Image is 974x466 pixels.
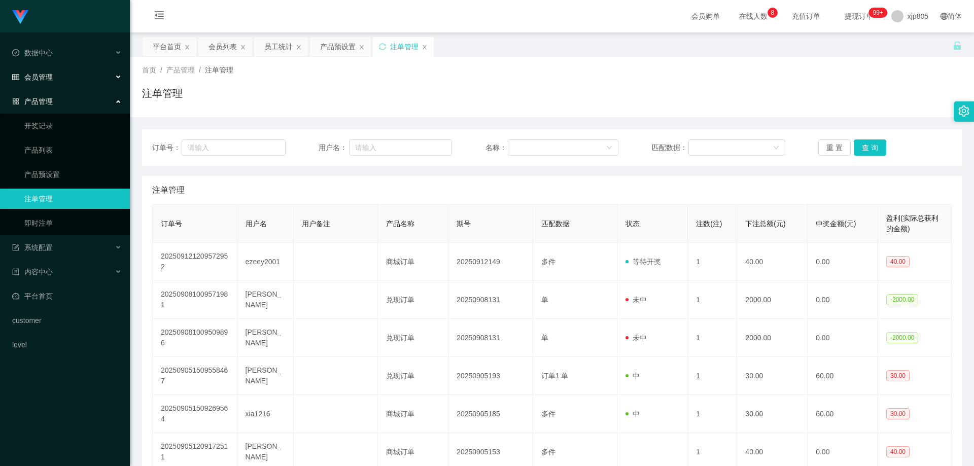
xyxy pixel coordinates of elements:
span: 会员管理 [12,73,53,81]
td: 2000.00 [737,281,808,319]
span: 状态 [625,220,640,228]
span: / [160,66,162,74]
i: 图标: table [12,74,19,81]
span: 30.00 [886,408,910,419]
td: 202509051509269564 [153,395,237,433]
i: 图标: global [941,13,948,20]
td: 20250908131 [448,281,533,319]
span: 未中 [625,334,647,342]
i: 图标: close [359,44,365,50]
span: 单 [541,334,548,342]
i: 图标: menu-fold [142,1,177,33]
td: 20250908131 [448,319,533,357]
span: 多件 [541,448,555,456]
td: 60.00 [808,357,878,395]
td: [PERSON_NAME] [237,357,294,395]
i: 图标: profile [12,268,19,275]
a: 产品列表 [24,140,122,160]
td: 1 [688,281,737,319]
a: 图标: dashboard平台首页 [12,286,122,306]
i: 图标: sync [379,43,386,50]
i: 图标: close [422,44,428,50]
td: 60.00 [808,395,878,433]
td: 20250905193 [448,357,533,395]
td: 40.00 [737,243,808,281]
td: 1 [688,319,737,357]
button: 重 置 [818,139,851,156]
span: 用户名： [319,142,349,153]
i: 图标: down [773,145,779,152]
span: 多件 [541,410,555,418]
p: 8 [771,8,774,18]
span: 提现订单 [840,13,878,20]
span: 产品管理 [166,66,195,74]
span: 注数(注) [696,220,722,228]
input: 请输入 [349,139,452,156]
a: level [12,335,122,355]
a: 产品预设置 [24,164,122,185]
input: 请输入 [182,139,285,156]
td: xia1216 [237,395,294,433]
span: 多件 [541,258,555,266]
span: 数据中心 [12,49,53,57]
sup: 282 [869,8,887,18]
div: 会员列表 [208,37,237,56]
td: 1 [688,243,737,281]
a: 注单管理 [24,189,122,209]
span: 在线人数 [734,13,773,20]
td: 2000.00 [737,319,808,357]
td: [PERSON_NAME] [237,281,294,319]
div: 产品预设置 [320,37,356,56]
span: -2000.00 [886,294,918,305]
td: 30.00 [737,357,808,395]
td: 商城订单 [378,243,448,281]
div: 注单管理 [390,37,419,56]
span: 系统配置 [12,243,53,252]
span: 匹配数据： [652,142,688,153]
span: 未中 [625,296,647,304]
span: 中 [625,410,640,418]
span: 订单1 单 [541,372,569,380]
span: 注单管理 [205,66,233,74]
a: customer [12,310,122,331]
span: 下注总额(元) [745,220,785,228]
button: 查 询 [854,139,886,156]
span: 充值订单 [787,13,825,20]
span: 中奖金额(元) [816,220,856,228]
i: 图标: setting [958,105,969,117]
span: 产品名称 [386,220,414,228]
td: 202509081009571981 [153,281,237,319]
span: 30.00 [886,370,910,381]
td: 20250912149 [448,243,533,281]
i: 图标: close [240,44,246,50]
span: 用户名 [246,220,267,228]
i: 图标: unlock [953,41,962,50]
i: 图标: check-circle-o [12,49,19,56]
span: 订单号 [161,220,182,228]
span: 单 [541,296,548,304]
span: 期号 [457,220,471,228]
span: 中 [625,372,640,380]
a: 开奖记录 [24,116,122,136]
span: 产品管理 [12,97,53,105]
td: 202509121209572952 [153,243,237,281]
span: 内容中心 [12,268,53,276]
span: 订单号： [152,142,182,153]
span: 用户备注 [302,220,330,228]
td: 0.00 [808,281,878,319]
td: 202509051509558467 [153,357,237,395]
td: 0.00 [808,319,878,357]
td: ezeey2001 [237,243,294,281]
span: 40.00 [886,256,910,267]
td: 兑现订单 [378,319,448,357]
a: 即时注单 [24,213,122,233]
td: [PERSON_NAME] [237,319,294,357]
div: 员工统计 [264,37,293,56]
i: 图标: down [606,145,612,152]
td: 兑现订单 [378,281,448,319]
td: 0.00 [808,243,878,281]
span: 名称： [485,142,508,153]
span: 等待开奖 [625,258,661,266]
span: 40.00 [886,446,910,457]
img: logo.9652507e.png [12,10,28,24]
